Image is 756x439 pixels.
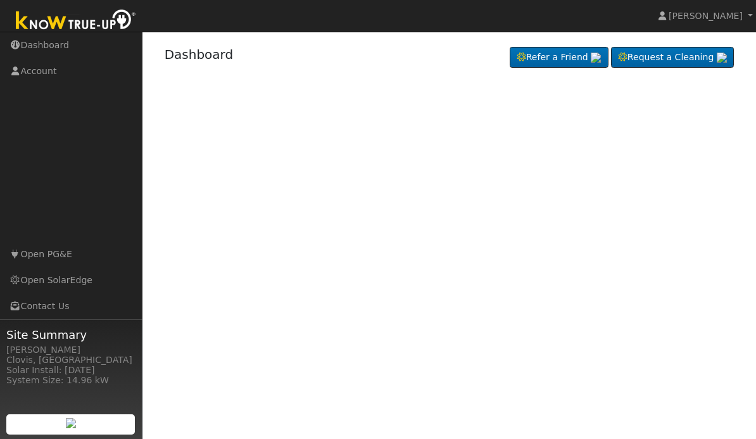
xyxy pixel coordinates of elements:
img: retrieve [66,418,76,428]
div: Clovis, [GEOGRAPHIC_DATA] [6,353,135,367]
div: System Size: 14.96 kW [6,374,135,387]
a: Request a Cleaning [611,47,734,68]
img: retrieve [591,53,601,63]
div: [PERSON_NAME] [6,343,135,357]
img: retrieve [717,53,727,63]
img: Know True-Up [9,7,142,35]
span: Site Summary [6,326,135,343]
div: Solar Install: [DATE] [6,364,135,377]
a: Dashboard [165,47,234,62]
a: Refer a Friend [510,47,608,68]
span: [PERSON_NAME] [669,11,743,21]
